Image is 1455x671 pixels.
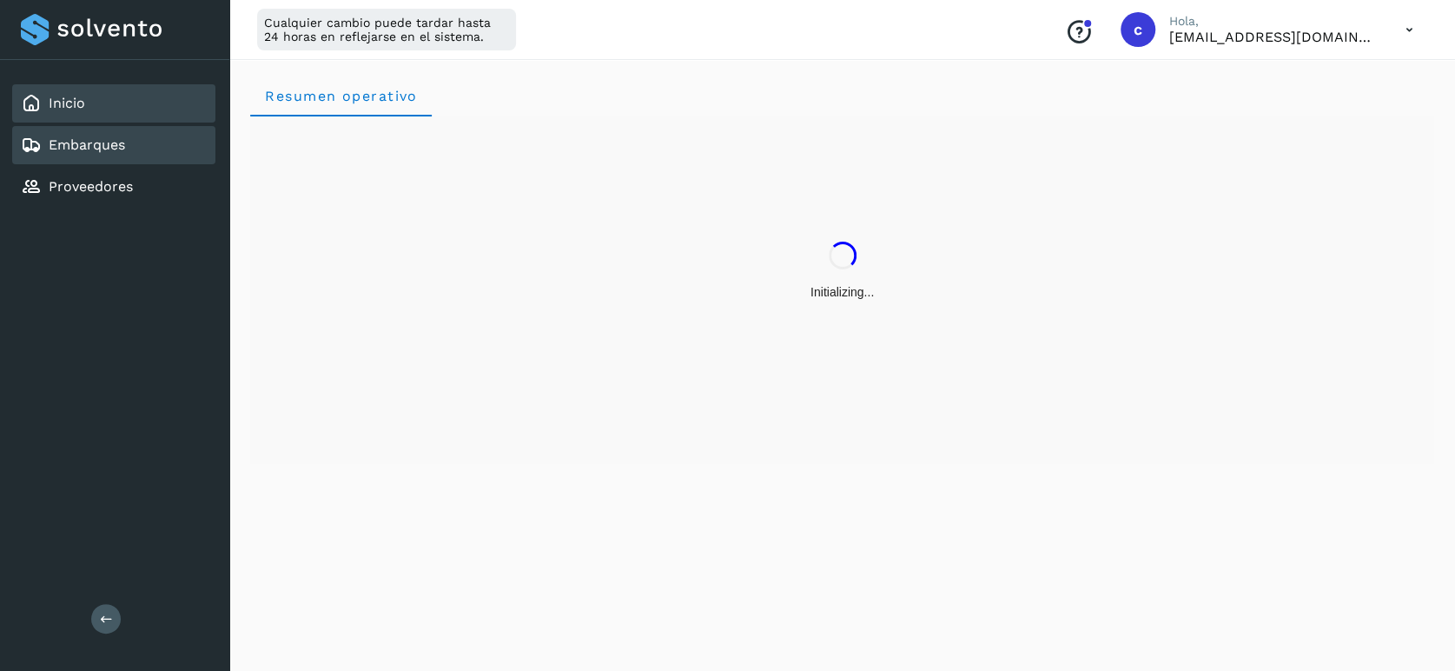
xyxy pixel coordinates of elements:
a: Embarques [49,136,125,153]
a: Inicio [49,95,85,111]
div: Cualquier cambio puede tardar hasta 24 horas en reflejarse en el sistema. [257,9,516,50]
div: Proveedores [12,168,215,206]
a: Proveedores [49,178,133,195]
p: cavila@niagarawater.com [1169,29,1378,45]
div: Embarques [12,126,215,164]
div: Inicio [12,84,215,123]
span: Resumen operativo [264,88,418,104]
p: Hola, [1169,14,1378,29]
